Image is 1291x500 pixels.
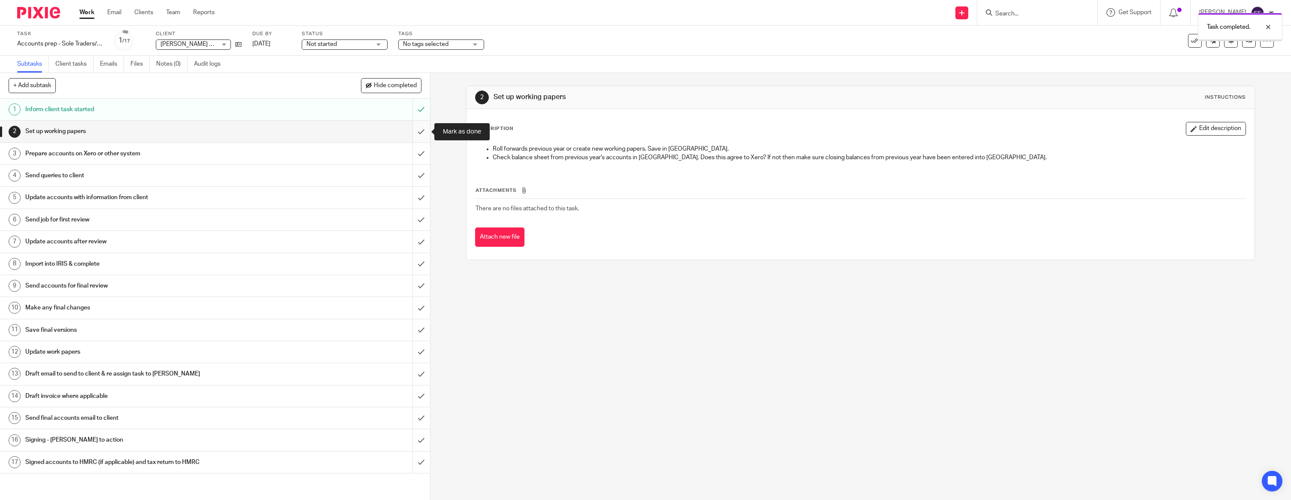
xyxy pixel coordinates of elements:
[25,390,278,403] h1: Draft invoice where applicable
[134,8,153,17] a: Clients
[25,412,278,424] h1: Send final accounts email to client
[17,30,103,37] label: Task
[25,279,278,292] h1: Send accounts for final review
[25,213,278,226] h1: Send job for first review
[493,153,1246,162] p: Check balance sheet from previous year's accounts in [GEOGRAPHIC_DATA]. Does this agree to Xero? ...
[25,301,278,314] h1: Make any final changes
[361,78,421,93] button: Hide completed
[493,145,1246,153] p: Roll forwards previous year or create new working papers. Save in [GEOGRAPHIC_DATA].
[156,30,242,37] label: Client
[9,456,21,468] div: 17
[9,78,56,93] button: + Add subtask
[475,125,513,132] p: Description
[9,324,21,336] div: 11
[9,302,21,314] div: 10
[475,91,489,104] div: 2
[9,103,21,115] div: 1
[9,170,21,182] div: 4
[194,56,227,73] a: Audit logs
[1207,23,1250,31] p: Task completed.
[9,390,21,402] div: 14
[25,258,278,270] h1: Import into IRIS & complete
[9,258,21,270] div: 8
[475,227,524,247] button: Attach new file
[55,56,94,73] a: Client tasks
[25,169,278,182] h1: Send queries to client
[25,125,278,138] h1: Set up working papers
[166,8,180,17] a: Team
[9,214,21,226] div: 6
[17,56,49,73] a: Subtasks
[398,30,484,37] label: Tags
[25,235,278,248] h1: Update accounts after review
[252,41,270,47] span: [DATE]
[79,8,94,17] a: Work
[25,103,278,116] h1: Inform client task started
[9,434,21,446] div: 16
[25,147,278,160] h1: Prepare accounts on Xero or other system
[9,126,21,138] div: 2
[403,41,449,47] span: No tags selected
[302,30,388,37] label: Status
[25,324,278,336] h1: Save final versions
[156,56,188,73] a: Notes (0)
[25,367,278,380] h1: Draft email to send to client & re assign task to [PERSON_NAME]
[17,7,60,18] img: Pixie
[25,345,278,358] h1: Update work papers
[122,39,130,43] small: /17
[1205,94,1246,101] div: Instructions
[25,191,278,204] h1: Update accounts with information from client
[9,346,21,358] div: 12
[476,206,579,212] span: There are no files attached to this task.
[9,192,21,204] div: 5
[1186,122,1246,136] button: Edit description
[9,280,21,292] div: 9
[193,8,215,17] a: Reports
[100,56,124,73] a: Emails
[306,41,337,47] span: Not started
[1251,6,1264,20] img: svg%3E
[252,30,291,37] label: Due by
[25,433,278,446] h1: Signing - [PERSON_NAME] to action
[9,368,21,380] div: 13
[161,41,262,47] span: [PERSON_NAME] Plumbing & Heating
[9,148,21,160] div: 3
[130,56,150,73] a: Files
[118,36,130,45] div: 1
[374,82,417,89] span: Hide completed
[25,456,278,469] h1: Signed accounts to HMRC (if applicable) and tax return to HMRC
[476,188,517,193] span: Attachments
[107,8,121,17] a: Email
[17,39,103,48] div: Accounts prep - Sole Traders/Partnerships (IRIS)
[494,93,879,102] h1: Set up working papers
[9,236,21,248] div: 7
[9,412,21,424] div: 15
